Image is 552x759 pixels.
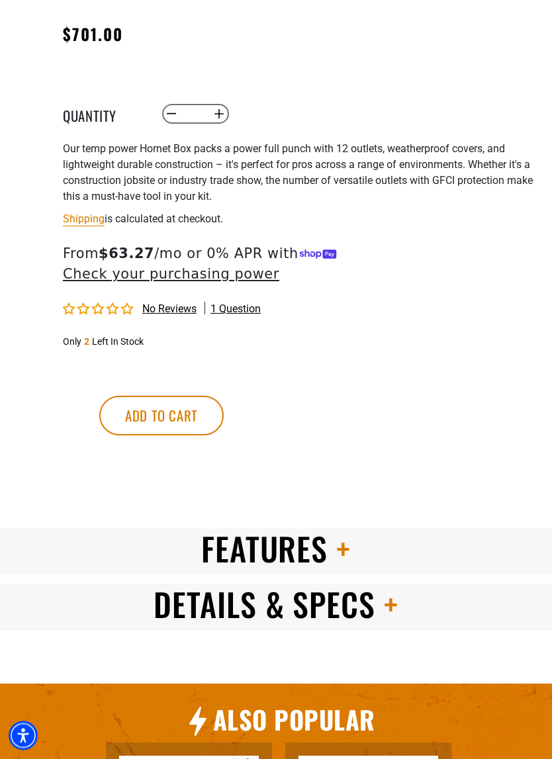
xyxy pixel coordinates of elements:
span: Our temp power Hornet Box packs a power full punch with 12 outlets, weatherproof covers, and ligh... [63,143,533,203]
button: Add to cart [99,396,224,436]
span: 2 [84,337,89,347]
span: 0.00 stars [63,304,136,316]
span: 1 question [210,302,261,317]
label: Quantity [63,106,129,123]
h2: Also Popular [213,704,375,737]
span: $701.00 [63,22,124,46]
div: Accessibility Menu [9,721,38,750]
span: Only [63,337,81,347]
a: Shipping [63,213,105,226]
span: No reviews [142,303,197,316]
span: Left In Stock [92,337,144,347]
span: Details & Specs [154,581,375,628]
span: Features [201,525,328,572]
div: is calculated at checkout. [63,210,542,228]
